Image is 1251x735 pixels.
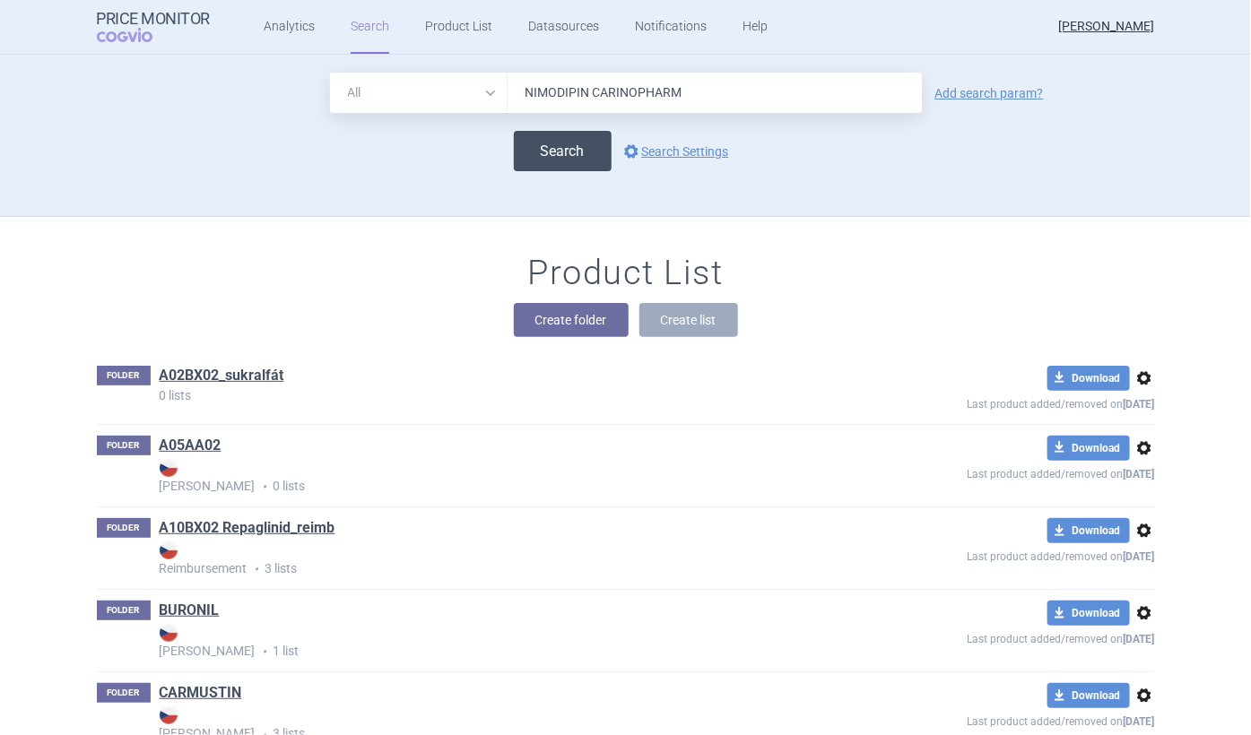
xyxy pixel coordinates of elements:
a: A10BX02 Repaglinid_reimb [160,518,335,538]
p: FOLDER [97,683,151,703]
i: • [256,478,274,496]
img: CZ [160,541,178,559]
button: Create folder [514,303,629,337]
a: Price MonitorCOGVIO [97,10,211,44]
h1: A10BX02 Repaglinid_reimb [160,518,335,541]
strong: [DATE] [1124,715,1155,728]
button: Download [1047,518,1130,543]
h1: BURONIL [160,601,220,624]
h1: A02BX02_sukralfát [160,366,284,389]
i: • [248,560,265,578]
button: Download [1047,366,1130,391]
a: Add search param? [935,87,1044,99]
h1: CARMUSTIN [160,683,242,706]
p: FOLDER [97,518,151,538]
h1: A05AA02 [160,436,222,459]
a: CARMUSTIN [160,683,242,703]
img: CZ [160,706,178,724]
p: 0 lists [160,459,838,496]
button: Download [1047,683,1130,708]
button: Download [1047,601,1130,626]
p: Last product added/removed on [838,461,1155,483]
a: A05AA02 [160,436,222,455]
strong: Price Monitor [97,10,211,28]
strong: [DATE] [1124,633,1155,645]
p: 0 lists [160,389,838,402]
button: Search [514,131,612,171]
strong: [DATE] [1124,398,1155,411]
strong: [DATE] [1124,550,1155,563]
p: FOLDER [97,366,151,385]
p: Last product added/removed on [838,543,1155,566]
strong: Reimbursement [160,541,838,575]
p: 3 lists [160,541,838,578]
p: Last product added/removed on [838,626,1155,648]
a: BURONIL [160,601,220,620]
button: Download [1047,436,1130,461]
i: • [256,643,274,661]
h1: Product List [528,253,724,294]
strong: [DATE] [1124,468,1155,480]
button: Create list [639,303,738,337]
p: FOLDER [97,601,151,620]
strong: [PERSON_NAME] [160,624,838,658]
p: 1 list [160,624,838,661]
img: CZ [160,459,178,477]
a: Search Settings [621,141,729,162]
a: A02BX02_sukralfát [160,366,284,385]
span: COGVIO [97,28,178,42]
img: CZ [160,624,178,642]
strong: [PERSON_NAME] [160,459,838,493]
p: Last product added/removed on [838,391,1155,413]
p: Last product added/removed on [838,708,1155,731]
p: FOLDER [97,436,151,455]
